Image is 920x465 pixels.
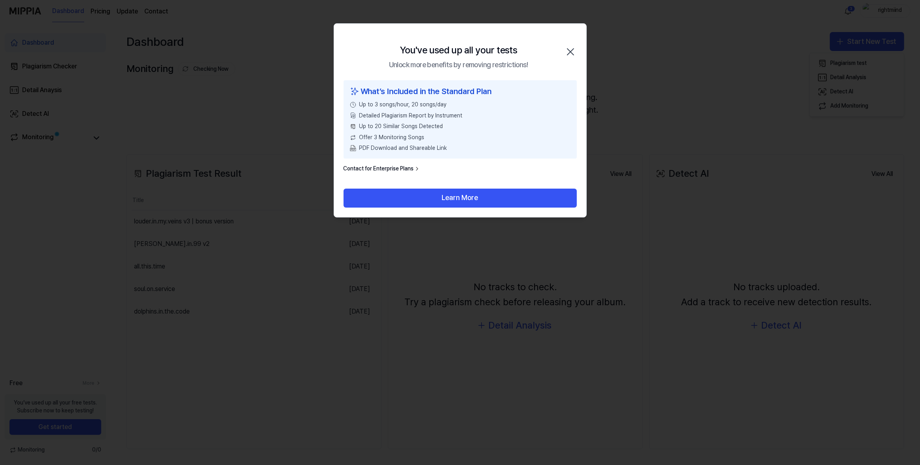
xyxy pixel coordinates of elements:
div: You've used up all your tests [400,43,518,58]
div: Unlock more benefits by removing restrictions! [389,59,528,71]
span: Offer 3 Monitoring Songs [359,134,425,142]
span: PDF Download and Shareable Link [359,144,447,152]
div: What’s Included in the Standard Plan [350,85,571,98]
img: PDF Download [350,145,356,151]
span: Up to 3 songs/hour, 20 songs/day [359,101,447,109]
a: Contact for Enterprise Plans [344,165,420,173]
img: sparkles icon [350,85,359,98]
button: Learn More [344,189,577,208]
span: Up to 20 Similar Songs Detected [359,123,443,130]
span: Detailed Plagiarism Report by Instrument [359,112,463,120]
